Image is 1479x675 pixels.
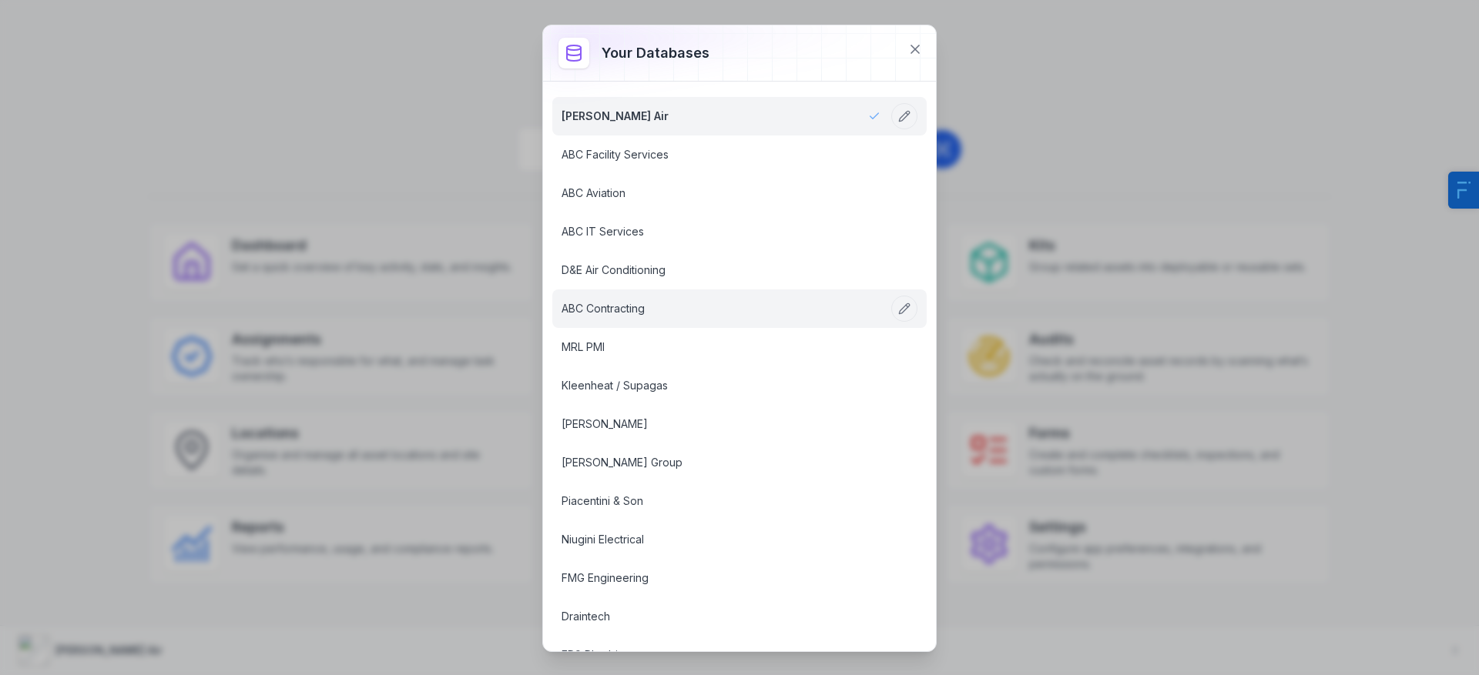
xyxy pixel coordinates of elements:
a: ABC Aviation [562,185,880,201]
h3: Your databases [602,42,709,64]
a: Niugini Electrical [562,532,880,547]
a: Draintech [562,609,880,624]
a: [PERSON_NAME] Air [562,109,880,124]
a: ABC Contracting [562,301,880,316]
a: [PERSON_NAME] [562,416,880,432]
a: Piacentini & Son [562,493,880,509]
a: FMG Engineering [562,570,880,586]
a: ABC Facility Services [562,147,880,162]
a: D&E Air Conditioning [562,262,880,278]
a: EPS Plumbing [562,647,880,663]
a: ABC IT Services [562,224,880,239]
a: [PERSON_NAME] Group [562,455,880,470]
a: MRL PMI [562,339,880,355]
a: Kleenheat / Supagas [562,378,880,393]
